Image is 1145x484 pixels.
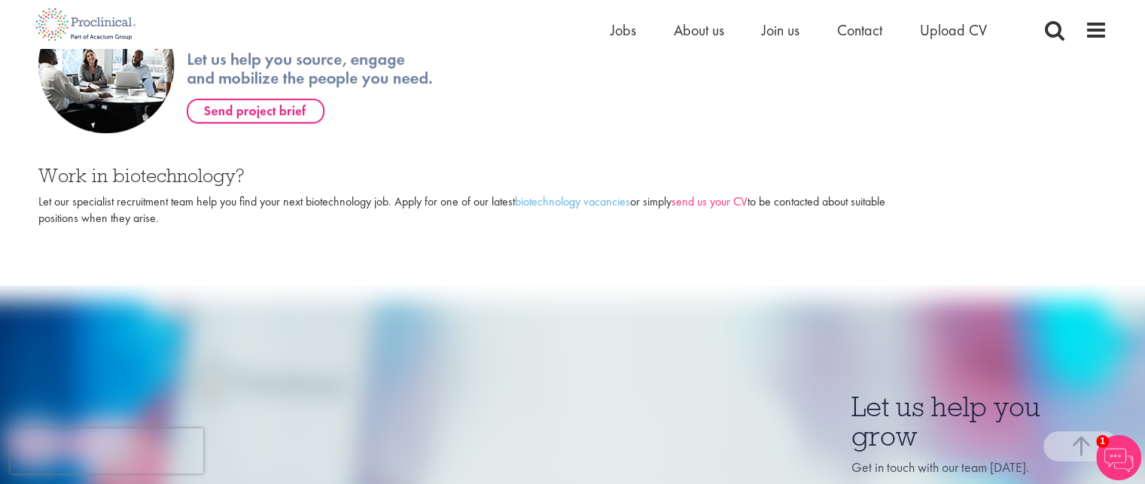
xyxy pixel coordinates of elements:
[38,166,925,185] h3: Work in biotechnology?
[762,20,799,40] a: Join us
[837,20,882,40] a: Contact
[920,20,987,40] a: Upload CV
[851,392,1107,450] h3: Let us help you grow
[38,56,490,72] a: Need help hiring?
[38,193,925,228] p: Let our specialist recruitment team help you find your next biotechnology job. Apply for one of o...
[11,428,203,473] iframe: reCAPTCHA
[671,193,748,209] a: send us your CV
[674,20,724,40] a: About us
[611,20,636,40] a: Jobs
[1096,435,1141,480] img: Chatbot
[515,193,630,209] a: biotechnology vacancies
[1096,435,1109,448] span: 1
